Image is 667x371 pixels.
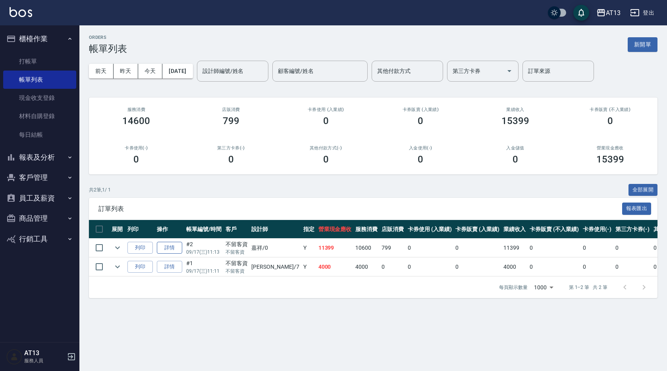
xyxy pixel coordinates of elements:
h3: 15399 [596,154,624,165]
a: 材料自購登錄 [3,107,76,125]
a: 詳情 [157,242,182,254]
h3: 0 [607,115,613,126]
td: 799 [380,239,406,257]
a: 詳情 [157,261,182,273]
h2: 卡券使用 (入業績) [288,107,364,112]
a: 打帳單 [3,52,76,71]
h2: 其他付款方式(-) [288,145,364,151]
h2: 業績收入 [478,107,553,112]
p: 不留客資 [226,249,248,256]
button: AT13 [593,5,624,21]
h3: 15399 [501,115,529,126]
td: 0 [581,239,613,257]
th: 卡券販賣 (不入業績) [528,220,581,239]
td: 10600 [353,239,380,257]
th: 營業現金應收 [316,220,354,239]
a: 報表匯出 [622,205,652,212]
td: 0 [453,239,501,257]
button: Open [503,65,516,77]
button: 報表匯出 [622,203,652,215]
p: 服務人員 [24,357,65,364]
td: 0 [453,258,501,276]
th: 服務消費 [353,220,380,239]
span: 訂單列表 [98,205,622,213]
h2: ORDERS [89,35,127,40]
td: 4000 [316,258,354,276]
h3: 0 [323,115,329,126]
td: 0 [406,239,454,257]
p: 共 2 筆, 1 / 1 [89,186,111,193]
h3: 0 [513,154,518,165]
a: 帳單列表 [3,71,76,89]
td: 0 [528,239,581,257]
button: 列印 [127,261,153,273]
button: save [573,5,589,21]
th: 業績收入 [501,220,528,239]
button: expand row [112,242,123,254]
th: 指定 [301,220,316,239]
p: 第 1–2 筆 共 2 筆 [569,284,607,291]
th: 列印 [125,220,155,239]
td: 0 [528,258,581,276]
a: 每日結帳 [3,126,76,144]
button: 員工及薪資 [3,188,76,208]
th: 卡券使用(-) [581,220,613,239]
button: expand row [112,261,123,273]
button: 商品管理 [3,208,76,229]
th: 帳單編號/時間 [184,220,224,239]
td: Y [301,258,316,276]
div: AT13 [606,8,621,18]
button: 前天 [89,64,114,78]
button: 報表及分析 [3,147,76,168]
a: 現金收支登錄 [3,89,76,107]
h3: 0 [323,154,329,165]
td: [PERSON_NAME] /7 [249,258,301,276]
h2: 卡券販賣 (入業績) [383,107,459,112]
h2: 第三方卡券(-) [193,145,269,151]
p: 不留客資 [226,268,248,275]
td: 嘉祥 /0 [249,239,301,257]
button: 今天 [138,64,163,78]
th: 卡券使用 (入業績) [406,220,454,239]
th: 展開 [110,220,125,239]
button: [DATE] [162,64,193,78]
button: 列印 [127,242,153,254]
img: Logo [10,7,32,17]
td: 0 [613,258,652,276]
td: Y [301,239,316,257]
h3: 0 [228,154,234,165]
h2: 卡券販賣 (不入業績) [572,107,648,112]
h5: AT13 [24,349,65,357]
h3: 799 [223,115,239,126]
div: 不留客資 [226,240,248,249]
td: 0 [613,239,652,257]
h3: 帳單列表 [89,43,127,54]
button: 行銷工具 [3,229,76,249]
td: 11399 [501,239,528,257]
p: 09/17 (三) 11:11 [186,268,222,275]
h2: 入金使用(-) [383,145,459,151]
div: 不留客資 [226,259,248,268]
a: 新開單 [628,40,657,48]
button: 新開單 [628,37,657,52]
th: 店販消費 [380,220,406,239]
th: 卡券販賣 (入業績) [453,220,501,239]
h3: 0 [418,154,423,165]
button: 昨天 [114,64,138,78]
td: #2 [184,239,224,257]
h3: 0 [133,154,139,165]
p: 每頁顯示數量 [499,284,528,291]
h2: 店販消費 [193,107,269,112]
td: 11399 [316,239,354,257]
h3: 0 [418,115,423,126]
th: 客戶 [224,220,250,239]
th: 第三方卡券(-) [613,220,652,239]
td: 4000 [353,258,380,276]
button: 全部展開 [628,184,658,196]
th: 操作 [155,220,184,239]
td: 0 [406,258,454,276]
td: 0 [581,258,613,276]
h2: 入金儲值 [478,145,553,151]
button: 櫃檯作業 [3,29,76,49]
td: #1 [184,258,224,276]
